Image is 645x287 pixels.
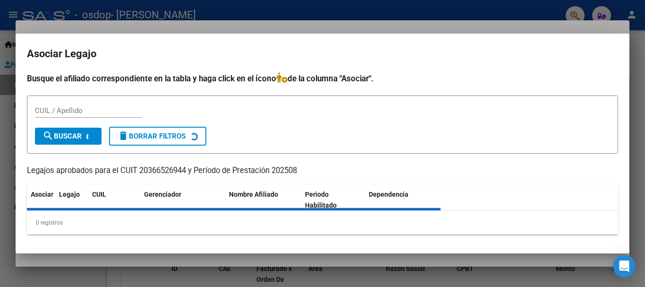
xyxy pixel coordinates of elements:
span: CUIL [92,191,106,198]
datatable-header-cell: Nombre Afiliado [225,184,301,216]
mat-icon: search [42,130,54,141]
h2: Asociar Legajo [27,45,618,63]
datatable-header-cell: CUIL [88,184,140,216]
span: Periodo Habilitado [305,191,337,209]
div: 0 registros [27,211,618,235]
button: Buscar [35,128,102,145]
datatable-header-cell: Dependencia [365,184,441,216]
datatable-header-cell: Gerenciador [140,184,225,216]
p: Legajos aprobados para el CUIT 20366526944 y Período de Prestación 202508 [27,165,618,177]
span: Nombre Afiliado [229,191,278,198]
h4: Busque el afiliado correspondiente en la tabla y haga click en el ícono de la columna "Asociar". [27,72,618,85]
span: Gerenciador [144,191,181,198]
div: Open Intercom Messenger [613,255,636,278]
button: Borrar Filtros [109,127,206,146]
mat-icon: delete [118,130,129,141]
datatable-header-cell: Periodo Habilitado [301,184,365,216]
span: Asociar [31,191,53,198]
span: Dependencia [369,191,408,198]
datatable-header-cell: Legajo [55,184,88,216]
span: Buscar [42,132,82,140]
datatable-header-cell: Asociar [27,184,55,216]
span: Borrar Filtros [118,132,186,140]
span: Legajo [59,191,80,198]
